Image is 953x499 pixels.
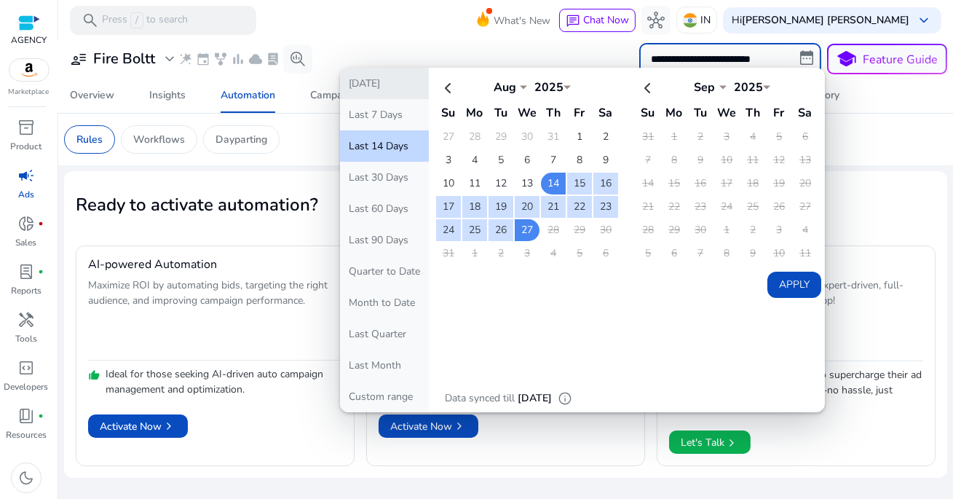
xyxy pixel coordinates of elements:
[88,414,188,438] button: Activate Nowchevron_right
[11,140,42,153] p: Product
[340,68,429,99] button: [DATE]
[340,130,429,162] button: Last 14 Days
[566,14,580,28] span: chat
[724,436,739,450] span: chevron_right
[213,52,228,66] span: family_history
[340,381,429,412] button: Custom range
[38,221,44,227] span: fiber_manual_record
[647,12,665,29] span: hub
[4,380,49,393] p: Developers
[559,9,636,32] button: chatChat Now
[558,391,572,406] span: info
[18,188,34,201] p: Ads
[82,12,99,29] span: search
[827,44,947,74] button: schoolFeature Guide
[70,90,114,101] div: Overview
[283,44,312,74] button: search_insights
[683,13,697,28] img: in.svg
[17,119,35,136] span: inventory_2
[340,224,429,256] button: Last 90 Days
[133,132,185,147] p: Workflows
[9,59,49,81] img: amazon.svg
[494,8,550,34] span: What's New
[221,90,275,101] div: Automation
[700,7,711,33] p: IN
[17,311,35,329] span: handyman
[483,79,527,95] div: Aug
[106,366,342,397] p: Ideal for those seeking AI-driven auto campaign management and optimization.
[178,52,193,66] span: wand_stars
[379,414,478,438] button: Activate Nowchevron_right
[681,431,739,455] span: Let's Talk
[88,278,342,356] p: Maximize ROI by automating bids, targeting the right audience, and improving campaign performance.
[17,215,35,232] span: donut_small
[100,419,176,434] span: Activate Now
[93,50,155,68] h3: Fire Boltt
[130,12,143,28] span: /
[231,52,245,66] span: bar_chart
[102,12,188,28] p: Press to search
[340,162,429,193] button: Last 30 Days
[88,369,100,381] span: thumb_up
[641,6,671,35] button: hub
[915,12,933,29] span: keyboard_arrow_down
[149,90,186,101] div: Insights
[70,50,87,68] span: user_attributes
[248,52,263,66] span: cloud
[161,50,178,68] span: expand_more
[340,193,429,224] button: Last 60 Days
[445,390,515,406] p: Data synced till
[16,236,37,249] p: Sales
[17,469,35,487] span: dark_mode
[76,195,936,216] h2: Ready to activate automation?
[452,419,467,433] span: chevron_right
[266,52,280,66] span: lab_profile
[767,272,821,298] button: Apply
[38,269,44,275] span: fiber_manual_record
[669,431,751,454] button: Let's Talkchevron_right
[17,263,35,280] span: lab_profile
[742,13,909,27] b: [PERSON_NAME] [PERSON_NAME]
[683,79,727,95] div: Sep
[17,359,35,377] span: code_blocks
[196,52,210,66] span: event
[340,99,429,130] button: Last 7 Days
[15,332,37,345] p: Tools
[518,390,552,406] p: [DATE]
[38,413,44,419] span: fiber_manual_record
[17,407,35,425] span: book_4
[88,258,217,272] h4: AI-powered Automation
[289,50,307,68] span: search_insights
[340,350,429,381] button: Last Month
[837,49,858,70] span: school
[310,90,401,101] div: Campaign Manager
[583,13,629,27] span: Chat Now
[215,132,267,147] p: Dayparting
[9,87,50,98] p: Marketplace
[11,284,41,297] p: Reports
[76,132,103,147] p: Rules
[6,428,47,441] p: Resources
[863,51,938,68] p: Feature Guide
[11,34,47,47] p: AGENCY
[727,79,770,95] div: 2025
[162,419,176,433] span: chevron_right
[390,419,467,434] span: Activate Now
[732,15,909,25] p: Hi
[527,79,571,95] div: 2025
[340,287,429,318] button: Month to Date
[17,167,35,184] span: campaign
[340,318,429,350] button: Last Quarter
[340,256,429,287] button: Quarter to Date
